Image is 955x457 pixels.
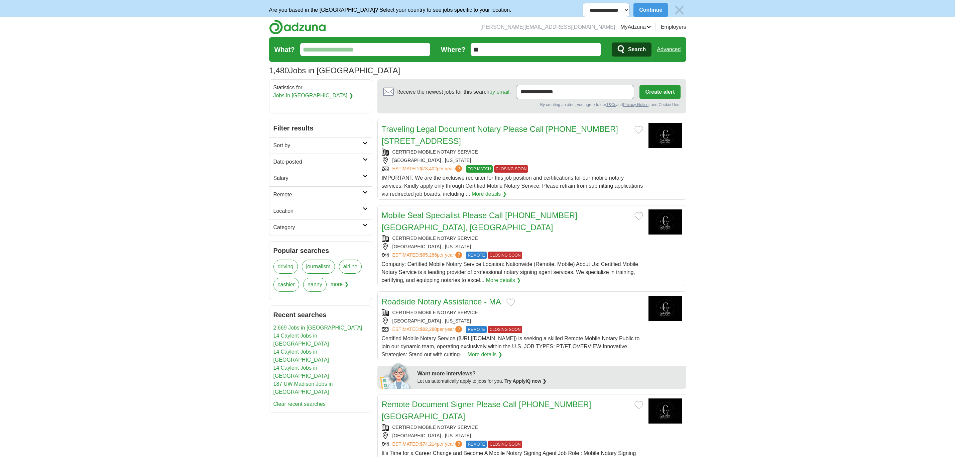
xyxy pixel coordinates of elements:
a: cashier [273,278,300,292]
a: Advanced [657,43,681,56]
button: Add to favorite jobs [634,212,643,220]
a: Employers [661,23,686,31]
span: CLOSING SOON [488,252,522,259]
h2: Date posted [273,158,363,166]
a: ESTIMATED:$74,214per year? [392,441,464,448]
a: More details ❯ [468,351,503,359]
label: What? [274,44,295,55]
a: Salary [269,170,372,186]
a: More details ❯ [486,276,521,284]
a: nanny [303,278,327,292]
a: by email [489,89,509,95]
p: Are you based in the [GEOGRAPHIC_DATA]? Select your country to see jobs specific to your location. [269,6,511,14]
img: apply-iq-scientist.png [380,362,412,389]
a: T&Cs [606,102,616,107]
a: Try ApplyIQ now ❯ [504,378,547,384]
a: 187 UW Madison Jobs in [GEOGRAPHIC_DATA] [273,381,333,395]
a: 14 Caylent Jobs in [GEOGRAPHIC_DATA] [273,365,329,379]
button: Continue [633,3,668,17]
div: [GEOGRAPHIC_DATA] , [US_STATE] [382,317,643,325]
button: Search [612,42,651,57]
a: 14 Caylent Jobs in [GEOGRAPHIC_DATA] [273,349,329,363]
a: 2,669 Jobs in [GEOGRAPHIC_DATA] [273,325,362,331]
div: [GEOGRAPHIC_DATA] , [US_STATE] [382,243,643,250]
span: ? [455,165,462,172]
div: CERTIFIED MOBILE NOTARY SERVICE [382,309,643,316]
span: ? [455,326,462,333]
h2: Popular searches [273,246,368,256]
span: Receive the newest jobs for this search : [396,88,511,96]
a: Remote Document Signer Please Call [PHONE_NUMBER][GEOGRAPHIC_DATA] [382,400,591,421]
span: CLOSING SOON [488,441,522,448]
a: Clear recent searches [273,401,326,407]
div: [GEOGRAPHIC_DATA] , [US_STATE] [382,432,643,439]
a: airline [339,260,362,274]
h2: Category [273,223,363,232]
div: Statistics for [273,84,368,100]
button: Create alert [639,85,680,99]
a: Jobs in [GEOGRAPHIC_DATA] ❯ [273,93,353,98]
h2: Filter results [269,119,372,137]
a: Privacy Notice [623,102,648,107]
span: IMPORTANT: We are the exclusive recruiter for this job position and certifications for our mobile... [382,175,643,197]
span: REMOTE [466,326,486,333]
span: REMOTE [466,252,486,259]
span: Company: Certified Mobile Notary Service Location: Nationwide (Remote, Mobile) About Us: Certifie... [382,261,638,283]
a: Traveling Legal Document Notary Please Call [PHONE_NUMBER][STREET_ADDRESS] [382,124,618,146]
img: Company logo [648,123,682,148]
img: Company logo [648,296,682,321]
div: Want more interviews? [417,370,682,378]
a: Location [269,203,372,219]
a: Category [269,219,372,236]
h1: Jobs in [GEOGRAPHIC_DATA] [269,66,400,75]
a: Remote [269,186,372,203]
div: Let us automatically apply to jobs for you. [417,378,682,385]
h2: Recent searches [273,310,368,320]
span: $74,214 [420,441,437,447]
a: driving [273,260,298,274]
div: By creating an alert, you agree to our and , and Cookie Use. [383,102,681,108]
span: Search [628,43,646,56]
img: Adzuna logo [269,19,326,34]
button: Add to favorite jobs [634,401,643,409]
span: 1,480 [269,65,289,77]
h2: Sort by [273,142,363,150]
span: REMOTE [466,441,486,448]
a: Sort by [269,137,372,154]
label: Where? [441,44,465,55]
span: CLOSING SOON [488,326,522,333]
span: $82,280 [420,327,437,332]
a: ESTIMATED:$65,286per year? [392,252,464,259]
h2: Location [273,207,363,215]
span: CLOSING SOON [494,165,528,173]
a: Mobile Seal Specialist Please Call [PHONE_NUMBER] [GEOGRAPHIC_DATA], [GEOGRAPHIC_DATA] [382,211,578,232]
a: More details ❯ [472,190,507,198]
span: ? [455,441,462,447]
img: Company logo [648,209,682,235]
h2: Remote [273,191,363,199]
div: CERTIFIED MOBILE NOTARY SERVICE [382,235,643,242]
a: Date posted [269,154,372,170]
div: CERTIFIED MOBILE NOTARY SERVICE [382,149,643,156]
div: CERTIFIED MOBILE NOTARY SERVICE [382,424,643,431]
img: Company logo [648,398,682,424]
span: $78,402 [420,166,437,171]
a: ESTIMATED:$78,402per year? [392,165,464,173]
img: icon_close_no_bg.svg [672,3,686,17]
a: 14 Caylent Jobs in [GEOGRAPHIC_DATA] [273,333,329,347]
a: ESTIMATED:$82,280per year? [392,326,464,333]
li: [PERSON_NAME][EMAIL_ADDRESS][DOMAIN_NAME] [481,23,615,31]
a: journalism [302,260,335,274]
button: Add to favorite jobs [634,126,643,134]
span: Certified Mobile Notary Service ([URL][DOMAIN_NAME]) is seeking a skilled Remote Mobile Notary Pu... [382,336,640,357]
a: Roadside Notary Assistance - MA [382,297,501,306]
span: more ❯ [331,278,349,296]
button: Add to favorite jobs [506,298,515,306]
div: [GEOGRAPHIC_DATA] , [US_STATE] [382,157,643,164]
span: ? [455,252,462,258]
a: MyAdzuna [620,23,651,31]
span: TOP MATCH [466,165,492,173]
h2: Salary [273,174,363,182]
span: $65,286 [420,252,437,258]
